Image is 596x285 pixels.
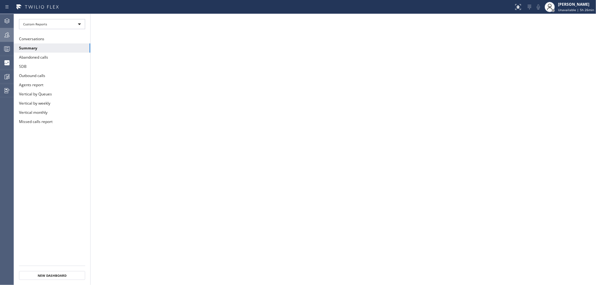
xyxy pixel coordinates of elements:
button: Abandoned calls [14,53,90,62]
button: SDB [14,62,90,71]
button: Vertical by Queues [14,89,90,99]
button: Summary [14,43,90,53]
button: Vertical monthly [14,108,90,117]
button: New Dashboard [19,271,85,280]
button: Mute [534,3,543,11]
button: Conversations [14,34,90,43]
button: Vertical by weekly [14,99,90,108]
button: Agents report [14,80,90,89]
button: Outbound calls [14,71,90,80]
div: [PERSON_NAME] [558,2,594,7]
iframe: dashboard_b794bedd1109 [91,14,596,285]
button: Missed calls report [14,117,90,126]
div: Custom Reports [19,19,85,29]
span: Unavailable | 5h 26min [558,8,594,12]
